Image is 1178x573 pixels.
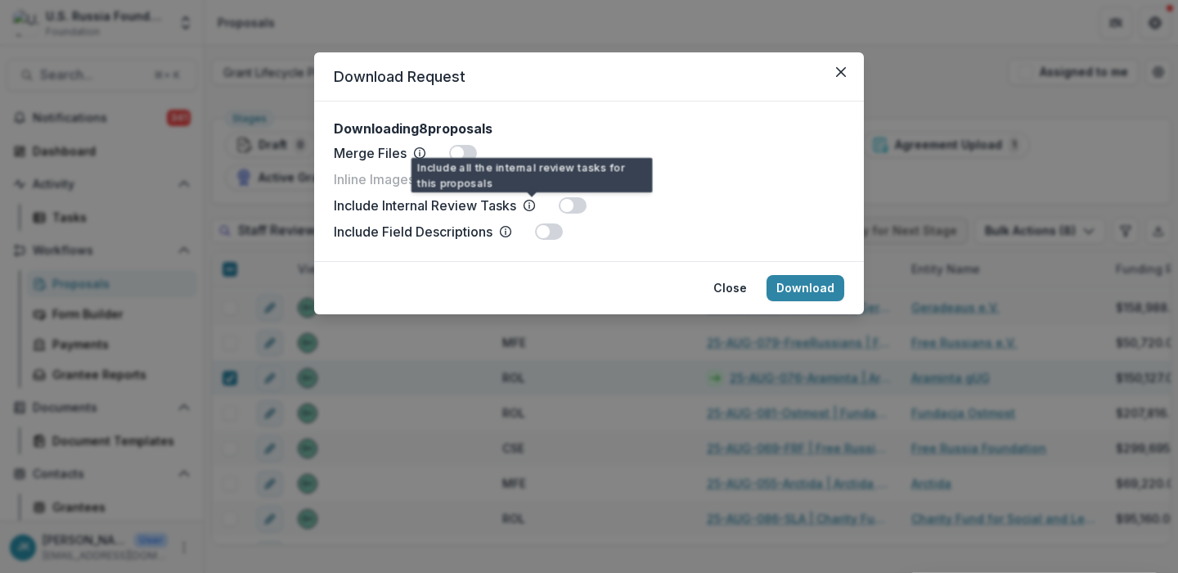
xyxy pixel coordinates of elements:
button: Close [704,275,757,301]
p: Inline Images & PDFs [334,169,461,189]
header: Download Request [314,52,864,102]
button: Download [767,275,844,301]
h2: Downloading 8 proposals [334,121,492,137]
p: Include Internal Review Tasks [334,196,516,215]
p: Merge Files [334,143,407,163]
p: Include Field Descriptions [334,222,492,241]
button: Close [828,59,854,85]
